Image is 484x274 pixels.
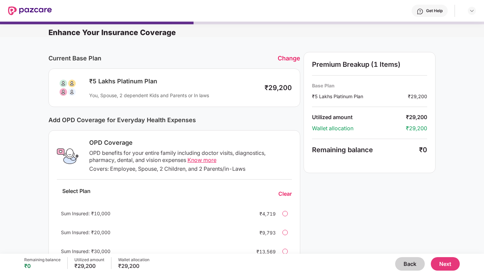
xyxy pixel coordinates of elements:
[312,82,427,89] div: Base Plan
[249,229,276,236] div: ₹9,793
[249,210,276,217] div: ₹4,719
[57,77,78,99] img: svg+xml;base64,PHN2ZyB3aWR0aD0iODAiIGhlaWdodD0iODAiIHZpZXdCb3g9IjAgMCA4MCA4MCIgZmlsbD0ibm9uZSIgeG...
[89,139,292,147] div: OPD Coverage
[249,248,276,255] div: ₹13,569
[395,257,425,271] button: Back
[89,77,258,85] div: ₹5 Lakhs Platinum Plan
[417,8,423,15] img: svg+xml;base64,PHN2ZyBpZD0iSGVscC0zMngzMiIgeG1sbnM9Imh0dHA6Ly93d3cudzMub3JnLzIwMDAvc3ZnIiB3aWR0aD...
[61,229,110,235] span: Sum Insured: ₹20,000
[61,211,110,216] span: Sum Insured: ₹10,000
[118,257,149,263] div: Wallet allocation
[312,60,427,68] div: Premium Breakup (1 Items)
[312,93,408,100] div: ₹5 Lakhs Platinum Plan
[426,8,443,13] div: Get Help
[118,263,149,269] div: ₹29,200
[408,93,427,100] div: ₹29,200
[74,257,104,263] div: Utilized amount
[57,188,96,200] div: Select Plan
[312,114,406,121] div: Utilized amount
[48,116,300,124] div: Add OPD Coverage for Everyday Health Expenses
[431,257,460,271] button: Next
[89,92,258,99] div: You, Spouse, 2 dependent Kids and Parents or In laws
[278,55,300,62] div: Change
[57,145,78,167] img: OPD Coverage
[74,263,104,269] div: ₹29,200
[89,165,292,172] div: Covers: Employee, Spouse, 2 Children, and 2 Parents/in-Laws
[24,263,61,269] div: ₹0
[48,28,484,37] div: Enhance Your Insurance Coverage
[406,125,427,132] div: ₹29,200
[265,84,292,92] div: ₹29,200
[89,149,292,164] div: OPD benefits for your entire family including doctor visits, diagnostics, pharmacy, dental, and v...
[419,146,427,154] div: ₹0
[312,146,419,154] div: Remaining balance
[48,55,278,62] div: Current Base Plan
[406,114,427,121] div: ₹29,200
[187,157,216,163] span: Know more
[312,125,406,132] div: Wallet allocation
[8,6,52,15] img: New Pazcare Logo
[469,8,475,13] img: svg+xml;base64,PHN2ZyBpZD0iRHJvcGRvd24tMzJ4MzIiIHhtbG5zPSJodHRwOi8vd3d3LnczLm9yZy8yMDAwL3N2ZyIgd2...
[278,190,292,197] div: Clear
[24,257,61,263] div: Remaining balance
[61,248,110,254] span: Sum Insured: ₹30,000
